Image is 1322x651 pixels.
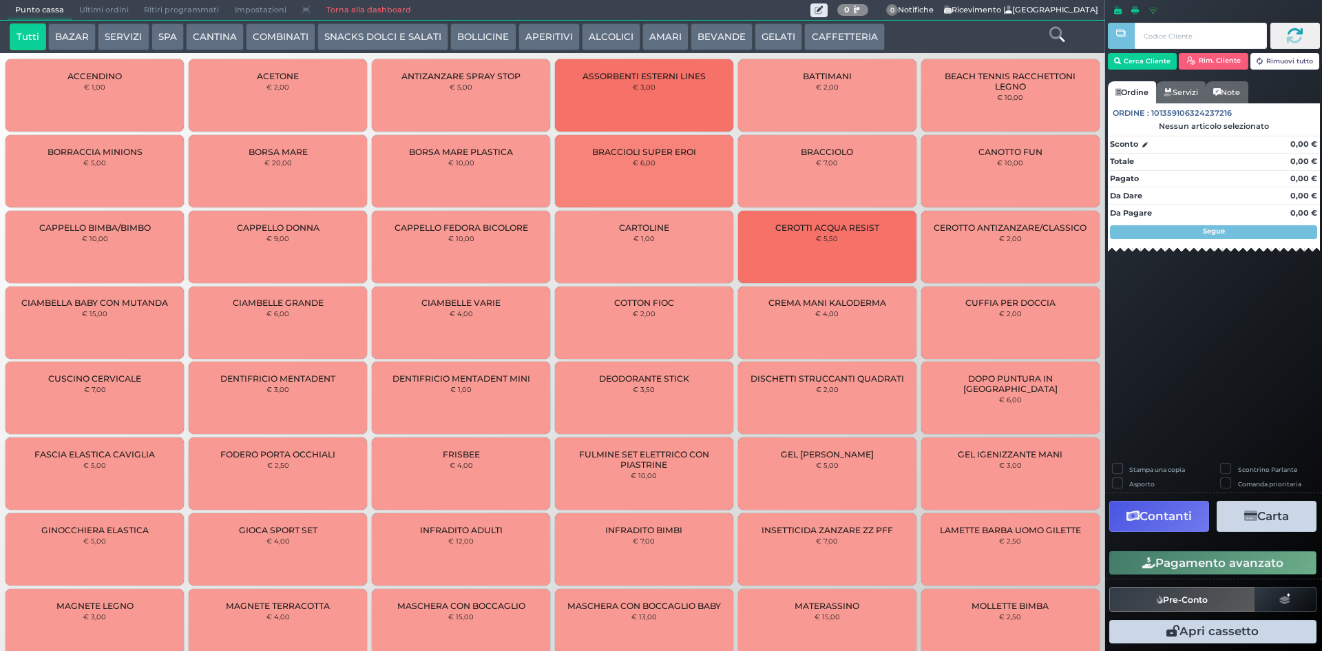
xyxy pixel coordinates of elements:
span: CAPPELLO FEDORA BICOLORE [395,223,528,233]
small: € 1,00 [633,234,655,242]
span: Punto cassa [8,1,72,20]
span: DENTIFRICIO MENTADENT MINI [392,373,530,384]
span: BRACCIOLO [801,147,853,157]
button: SNACKS DOLCI E SALATI [317,23,448,51]
button: BEVANDE [691,23,753,51]
span: BEACH TENNIS RACCHETTONI LEGNO [932,71,1087,92]
span: 101359106324237216 [1151,107,1232,119]
small: € 7,00 [84,385,106,393]
button: Carta [1217,501,1316,532]
span: BORSA MARE [249,147,308,157]
span: 0 [886,4,899,17]
small: € 15,00 [815,612,840,621]
span: BORRACCIA MINIONS [48,147,143,157]
button: SPA [151,23,184,51]
strong: Pagato [1110,174,1139,183]
span: Ultimi ordini [72,1,136,20]
small: € 7,00 [816,158,838,167]
small: € 10,00 [631,471,657,479]
small: € 3,50 [633,385,655,393]
span: GEL IGENIZZANTE MANI [958,449,1062,459]
span: CEROTTO ANTIZANZARE/CLASSICO [934,223,1087,233]
strong: Totale [1110,156,1134,166]
span: GINOCCHIERA ELASTICA [41,525,149,535]
div: Nessun articolo selezionato [1108,121,1320,131]
strong: 0,00 € [1290,208,1317,218]
a: Torna alla dashboard [318,1,418,20]
span: DISCHETTI STRUCCANTI QUADRATI [751,373,904,384]
span: COTTON FIOC [614,298,674,308]
small: € 2,00 [266,83,289,91]
small: € 3,00 [633,83,655,91]
button: Rimuovi tutto [1250,53,1320,70]
span: CANOTTO FUN [978,147,1042,157]
span: CAPPELLO DONNA [237,223,319,233]
button: BOLLICINE [450,23,516,51]
strong: Da Dare [1110,191,1142,200]
span: FASCIA ELASTICA CAVIGLIA [34,449,155,459]
input: Codice Cliente [1135,23,1266,49]
span: CARTOLINE [619,223,669,233]
small: € 13,00 [631,612,657,621]
small: € 4,00 [815,309,839,318]
small: € 15,00 [82,309,107,318]
span: CIAMBELLA BABY CON MUTANDA [21,298,168,308]
small: € 4,00 [266,612,290,621]
span: MAGNETE TERRACOTTA [226,601,330,611]
small: € 2,00 [633,309,655,318]
small: € 10,00 [997,158,1023,167]
small: € 15,00 [448,612,474,621]
small: € 10,00 [448,158,474,167]
button: Contanti [1109,501,1209,532]
button: APERITIVI [518,23,580,51]
span: MOLLETTE BIMBA [972,601,1049,611]
small: € 2,50 [999,537,1021,545]
button: COMBINATI [246,23,315,51]
strong: Sconto [1110,138,1138,150]
small: € 5,00 [816,461,839,469]
span: MASCHERA CON BOCCAGLIO BABY [567,601,721,611]
strong: 0,00 € [1290,191,1317,200]
span: DOPO PUNTURA IN [GEOGRAPHIC_DATA] [932,373,1087,394]
button: Pre-Conto [1109,587,1255,612]
label: Scontrino Parlante [1238,465,1297,474]
span: ASSORBENTI ESTERNI LINES [583,71,706,81]
small: € 7,00 [816,537,838,545]
small: € 12,00 [448,537,474,545]
b: 0 [844,5,850,14]
a: Servizi [1156,81,1206,103]
small: € 2,00 [816,83,839,91]
a: Note [1206,81,1248,103]
small: € 1,00 [450,385,472,393]
small: € 7,00 [633,537,655,545]
small: € 2,00 [999,309,1022,318]
span: INFRADITO BIMBI [605,525,682,535]
span: INSETTICIDA ZANZARE ZZ PFF [762,525,893,535]
a: Ordine [1108,81,1156,103]
span: Ordine : [1113,107,1149,119]
small: € 5,00 [450,83,472,91]
span: CIAMBELLE VARIE [421,298,501,308]
small: € 6,00 [633,158,655,167]
small: € 1,00 [84,83,105,91]
small: € 2,50 [999,612,1021,621]
button: SERVIZI [98,23,149,51]
small: € 5,00 [83,461,106,469]
small: € 2,50 [267,461,289,469]
button: AMARI [642,23,689,51]
small: € 9,00 [266,234,289,242]
strong: 0,00 € [1290,156,1317,166]
span: CREMA MANI KALODERMA [768,298,886,308]
small: € 3,00 [999,461,1022,469]
small: € 3,00 [83,612,106,621]
span: MAGNETE LEGNO [56,601,134,611]
button: ALCOLICI [582,23,640,51]
span: CUSCINO CERVICALE [48,373,141,384]
strong: 0,00 € [1290,139,1317,149]
button: Rim. Cliente [1179,53,1248,70]
span: MATERASSINO [795,601,859,611]
span: DENTIFRICIO MENTADENT [220,373,335,384]
span: CIAMBELLE GRANDE [233,298,324,308]
span: FRISBEE [443,449,480,459]
label: Stampa una copia [1129,465,1185,474]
